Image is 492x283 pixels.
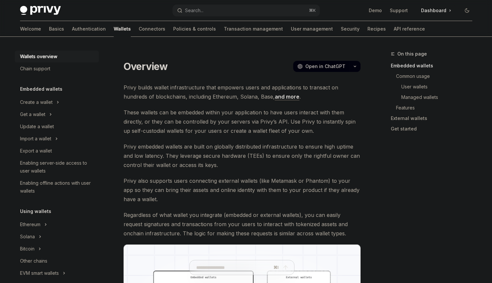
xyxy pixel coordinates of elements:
button: Toggle dark mode [462,5,472,16]
button: Toggle Create a wallet section [15,96,99,108]
a: Demo [369,7,382,14]
input: Ask a question... [196,260,271,275]
a: Managed wallets [391,92,478,103]
div: Solana [20,233,35,241]
span: ⌘ K [309,8,316,13]
span: On this page [397,50,427,58]
a: Embedded wallets [391,60,478,71]
div: Import a wallet [20,135,51,143]
button: Toggle Import a wallet section [15,133,99,145]
a: Common usage [391,71,478,82]
div: Bitcoin [20,245,35,253]
button: Open in ChatGPT [293,61,349,72]
a: Welcome [20,21,41,37]
a: Get started [391,124,478,134]
button: Toggle EVM smart wallets section [15,267,99,279]
a: Basics [49,21,64,37]
a: User management [291,21,333,37]
a: Authentication [72,21,106,37]
button: Toggle Solana section [15,231,99,243]
button: Toggle Bitcoin section [15,243,99,255]
span: Privy also supports users connecting external wallets (like Metamask or Phantom) to your app so t... [124,176,361,204]
div: Update a wallet [20,123,54,130]
div: Get a wallet [20,110,45,118]
a: API reference [394,21,425,37]
div: Enabling server-side access to user wallets [20,159,95,175]
span: Dashboard [421,7,446,14]
a: External wallets [391,113,478,124]
span: Open in ChatGPT [305,63,345,70]
h1: Overview [124,60,168,72]
a: Update a wallet [15,121,99,132]
a: Support [390,7,408,14]
a: Connectors [139,21,165,37]
div: Create a wallet [20,98,53,106]
a: Features [391,103,478,113]
div: Ethereum [20,221,40,228]
img: dark logo [20,6,61,15]
a: Other chains [15,255,99,267]
button: Toggle Ethereum section [15,219,99,230]
span: Regardless of what wallet you integrate (embedded or external wallets), you can easily request si... [124,210,361,238]
a: Chain support [15,63,99,75]
div: EVM smart wallets [20,269,59,277]
span: These wallets can be embedded within your application to have users interact with them directly, ... [124,108,361,135]
a: Wallets overview [15,51,99,62]
a: Policies & controls [173,21,216,37]
span: Privy embedded wallets are built on globally distributed infrastructure to ensure high uptime and... [124,142,361,170]
div: Other chains [20,257,47,265]
div: Search... [185,7,203,14]
button: Toggle Get a wallet section [15,108,99,120]
a: Recipes [367,21,386,37]
div: Chain support [20,65,50,73]
div: Enabling offline actions with user wallets [20,179,95,195]
div: Export a wallet [20,147,52,155]
a: User wallets [391,82,478,92]
h5: Embedded wallets [20,85,62,93]
span: Privy builds wallet infrastructure that empowers users and applications to transact on hundreds o... [124,83,361,101]
h5: Using wallets [20,207,51,215]
a: Dashboard [416,5,457,16]
a: Enabling offline actions with user wallets [15,177,99,197]
a: Wallets [114,21,131,37]
a: Security [341,21,360,37]
a: and more [275,93,299,100]
a: Enabling server-side access to user wallets [15,157,99,177]
a: Transaction management [224,21,283,37]
button: Send message [281,263,290,272]
button: Open search [173,5,320,16]
a: Export a wallet [15,145,99,157]
div: Wallets overview [20,53,57,60]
